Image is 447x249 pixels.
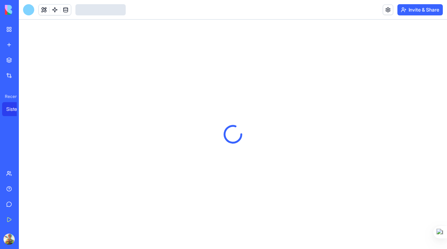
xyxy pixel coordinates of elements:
img: logo [5,5,48,15]
span: Recent [2,94,17,99]
button: Invite & Share [397,4,443,15]
img: ACg8ocJsrza2faDWgbMzU2vv0cSMoLRTLvgx_tB2mDAJkTet1SlxQg2eCQ=s96-c [3,234,15,245]
a: Sistema de Faturamento Freelancer [2,102,30,116]
div: Sistema de Faturamento Freelancer [6,106,26,113]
